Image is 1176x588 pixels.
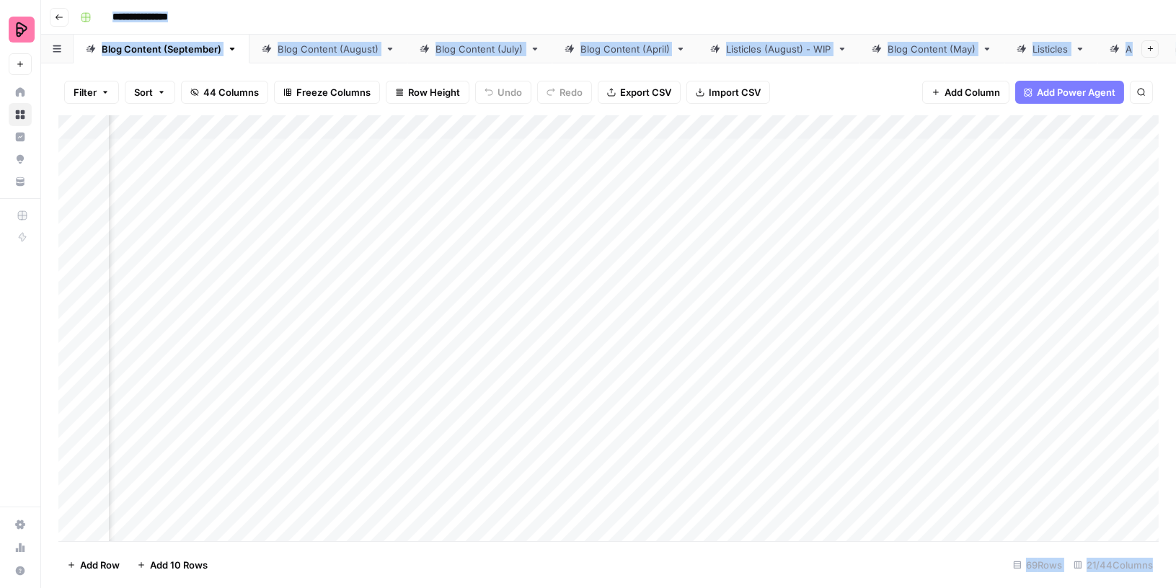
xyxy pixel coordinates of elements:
[552,35,698,63] a: Blog Content (April)
[58,553,128,576] button: Add Row
[407,35,552,63] a: Blog Content (July)
[64,81,119,104] button: Filter
[80,558,120,572] span: Add Row
[9,125,32,148] a: Insights
[9,12,32,48] button: Workspace: Preply
[102,42,221,56] div: Blog Content (September)
[278,42,379,56] div: Blog Content (August)
[74,85,97,99] span: Filter
[1068,553,1159,576] div: 21/44 Columns
[1033,42,1069,56] div: Listicles
[1037,85,1115,99] span: Add Power Agent
[1015,81,1124,104] button: Add Power Agent
[150,558,208,572] span: Add 10 Rows
[580,42,670,56] div: Blog Content (April)
[274,81,380,104] button: Freeze Columns
[698,35,859,63] a: Listicles (August) - WIP
[408,85,460,99] span: Row Height
[922,81,1009,104] button: Add Column
[620,85,671,99] span: Export CSV
[726,42,831,56] div: Listicles (August) - WIP
[859,35,1004,63] a: Blog Content (May)
[74,35,249,63] a: Blog Content (September)
[560,85,583,99] span: Redo
[9,17,35,43] img: Preply Logo
[203,85,259,99] span: 44 Columns
[134,85,153,99] span: Sort
[686,81,770,104] button: Import CSV
[537,81,592,104] button: Redo
[888,42,976,56] div: Blog Content (May)
[945,85,1000,99] span: Add Column
[386,81,469,104] button: Row Height
[249,35,407,63] a: Blog Content (August)
[9,170,32,193] a: Your Data
[128,553,216,576] button: Add 10 Rows
[709,85,761,99] span: Import CSV
[125,81,175,104] button: Sort
[9,148,32,171] a: Opportunities
[9,103,32,126] a: Browse
[475,81,531,104] button: Undo
[1004,35,1097,63] a: Listicles
[9,513,32,536] a: Settings
[9,536,32,559] a: Usage
[436,42,524,56] div: Blog Content (July)
[498,85,522,99] span: Undo
[9,81,32,104] a: Home
[598,81,681,104] button: Export CSV
[1007,553,1068,576] div: 69 Rows
[181,81,268,104] button: 44 Columns
[296,85,371,99] span: Freeze Columns
[9,559,32,582] button: Help + Support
